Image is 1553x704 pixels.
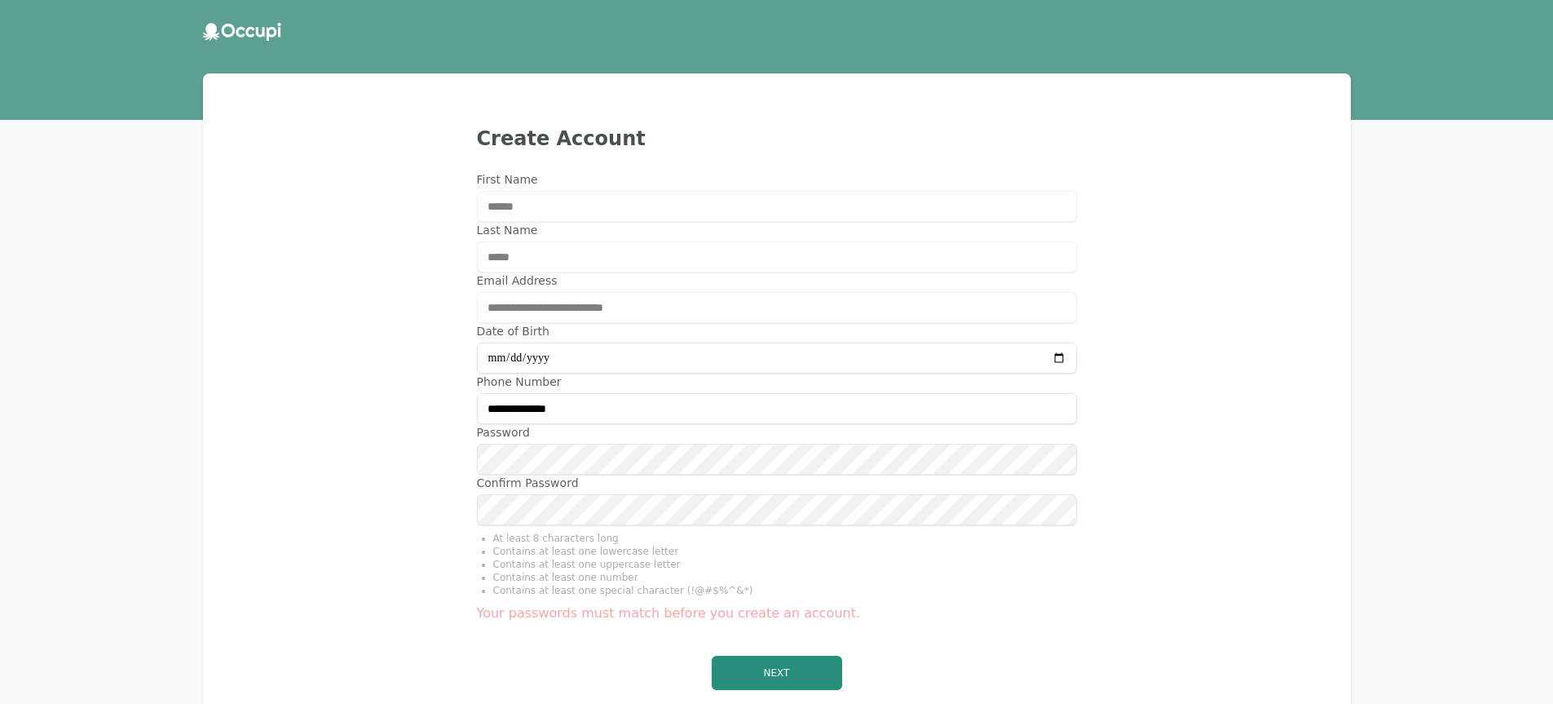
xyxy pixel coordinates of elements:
label: Email Address [477,272,1077,289]
li: Contains at least one lowercase letter [493,545,1077,558]
li: At least 8 characters long [493,532,1077,545]
label: Date of Birth [477,323,1077,339]
label: Phone Number [477,374,1077,390]
h2: Create Account [444,126,1110,152]
label: First Name [477,171,1077,188]
li: Contains at least one uppercase letter [493,558,1077,571]
div: Your passwords must match before you create an account. [477,604,1077,623]
li: Contains at least one special character (!@#$%^&*) [493,584,1077,597]
li: Contains at least one number [493,571,1077,584]
label: Last Name [477,222,1077,238]
button: Next [712,656,842,690]
label: Confirm Password [477,475,1077,491]
label: Password [477,424,1077,441]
